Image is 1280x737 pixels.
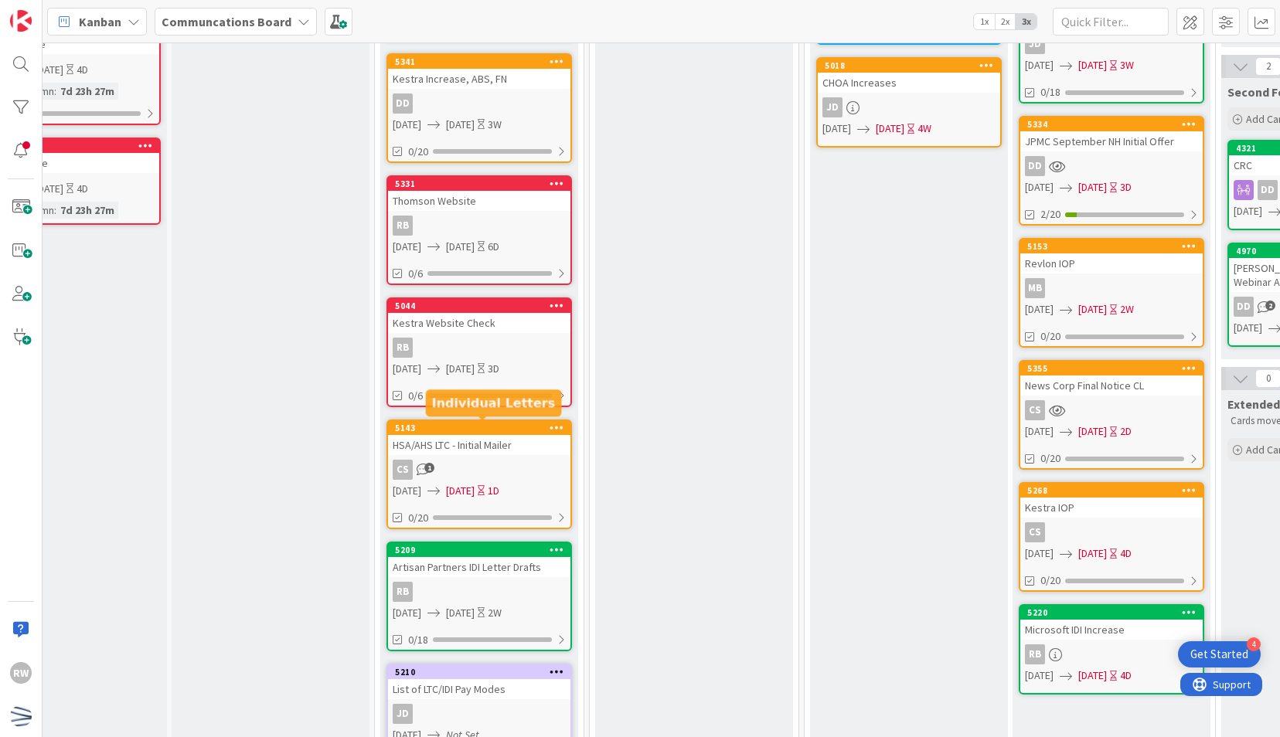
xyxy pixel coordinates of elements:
div: JD [388,704,570,724]
span: 2/20 [1040,206,1060,222]
div: 5210List of LTC/IDI Pay Modes [388,665,570,699]
span: 0/6 [408,388,423,404]
span: [DATE] [446,483,475,499]
div: 7d 23h 27m [56,83,118,100]
div: Artisan Partners IDI Letter Drafts [388,557,570,577]
span: [DATE] [1025,179,1054,195]
div: RB [393,338,413,358]
div: 5268Kestra IOP [1020,484,1203,518]
div: CS [393,460,413,480]
span: [DATE] [1025,545,1054,562]
div: 5209Artisan Partners IDI Letter Drafts [388,543,570,577]
div: 4D [77,62,88,78]
div: DD [1025,156,1045,176]
div: 5143HSA/AHS LTC - Initial Mailer [388,421,570,455]
span: 2x [995,14,1016,29]
div: 2W [1120,301,1134,318]
span: [DATE] [35,62,63,78]
div: 5355News Corp Final Notice CL [1020,362,1203,396]
span: [DATE] [446,117,475,133]
span: 0/20 [1040,572,1060,589]
div: CS [1025,400,1045,420]
div: 5331 [388,177,570,191]
span: [DATE] [1025,667,1054,684]
div: List of LTC/IDI Pay Modes [388,679,570,699]
div: JPMC September NH Initial Offer [1020,131,1203,151]
div: Thomson Website [388,191,570,211]
div: 5334 [1020,117,1203,131]
div: 2D [1120,423,1132,440]
div: Kestra IOP [1020,498,1203,518]
div: News Corp Final Notice CL [1020,375,1203,396]
div: 5220 [1027,607,1203,618]
div: 4D [77,181,88,197]
div: 1D [488,483,499,499]
div: 4D [1120,667,1132,684]
div: 4 [1247,637,1261,651]
div: HSA/AHS LTC - Initial Mailer [388,435,570,455]
span: [DATE] [393,117,421,133]
span: 2 [1265,301,1275,311]
img: Visit kanbanzone.com [10,10,32,32]
div: 3W [488,117,502,133]
div: 5018CHOA Increases [818,59,1000,93]
span: 0/20 [1040,450,1060,467]
span: [DATE] [1234,203,1262,219]
div: 3W [1120,57,1134,73]
div: JD [822,97,843,117]
div: RB [388,582,570,602]
div: JD [1025,34,1045,54]
span: [DATE] [1234,320,1262,336]
div: 5153 [1027,241,1203,252]
span: 0/20 [408,510,428,526]
img: avatar [10,705,32,727]
div: Open Get Started checklist, remaining modules: 4 [1178,641,1261,667]
span: 0/20 [408,144,428,160]
div: Kestra Website Check [388,313,570,333]
div: RB [1025,644,1045,664]
span: [DATE] [1078,57,1107,73]
div: 5331Thomson Website [388,177,570,211]
div: 5220 [1020,606,1203,620]
span: Support [32,2,70,21]
div: 5143 [388,421,570,435]
div: DD [388,93,570,114]
span: [DATE] [446,239,475,255]
h5: Individual Letters [432,396,556,410]
div: RB [1020,644,1203,664]
div: 4D [1120,545,1132,562]
div: 2W [488,605,502,621]
div: 7d 23h 27m [56,202,118,219]
div: Revlon IOP [1020,253,1203,273]
span: [DATE] [446,605,475,621]
div: DD [393,93,413,114]
div: DD [1020,156,1203,176]
div: 5153Revlon IOP [1020,239,1203,273]
span: [DATE] [393,361,421,377]
div: 5143 [395,423,570,433]
span: 0/6 [408,266,423,282]
div: MB [1025,278,1045,298]
div: JD [1020,34,1203,54]
div: 5341Kestra Increase, ABS, FN [388,55,570,89]
b: Communcations Board [162,14,291,29]
div: 5331 [395,178,570,189]
div: DD [1234,297,1254,317]
div: 5018 [825,60,1000,71]
div: 5044 [388,299,570,313]
span: 0/20 [1040,328,1060,345]
div: 5268 [1020,484,1203,498]
div: 5210 [388,665,570,679]
div: 5334 [1027,119,1203,130]
div: 5341 [395,56,570,67]
div: RB [393,582,413,602]
div: CHOA Increases [818,73,1000,93]
span: [DATE] [35,181,63,197]
div: 3D [488,361,499,377]
div: 5044Kestra Website Check [388,299,570,333]
span: [DATE] [1078,667,1107,684]
span: [DATE] [1025,423,1054,440]
span: 1x [974,14,995,29]
div: 5334JPMC September NH Initial Offer [1020,117,1203,151]
div: 5210 [395,667,570,678]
